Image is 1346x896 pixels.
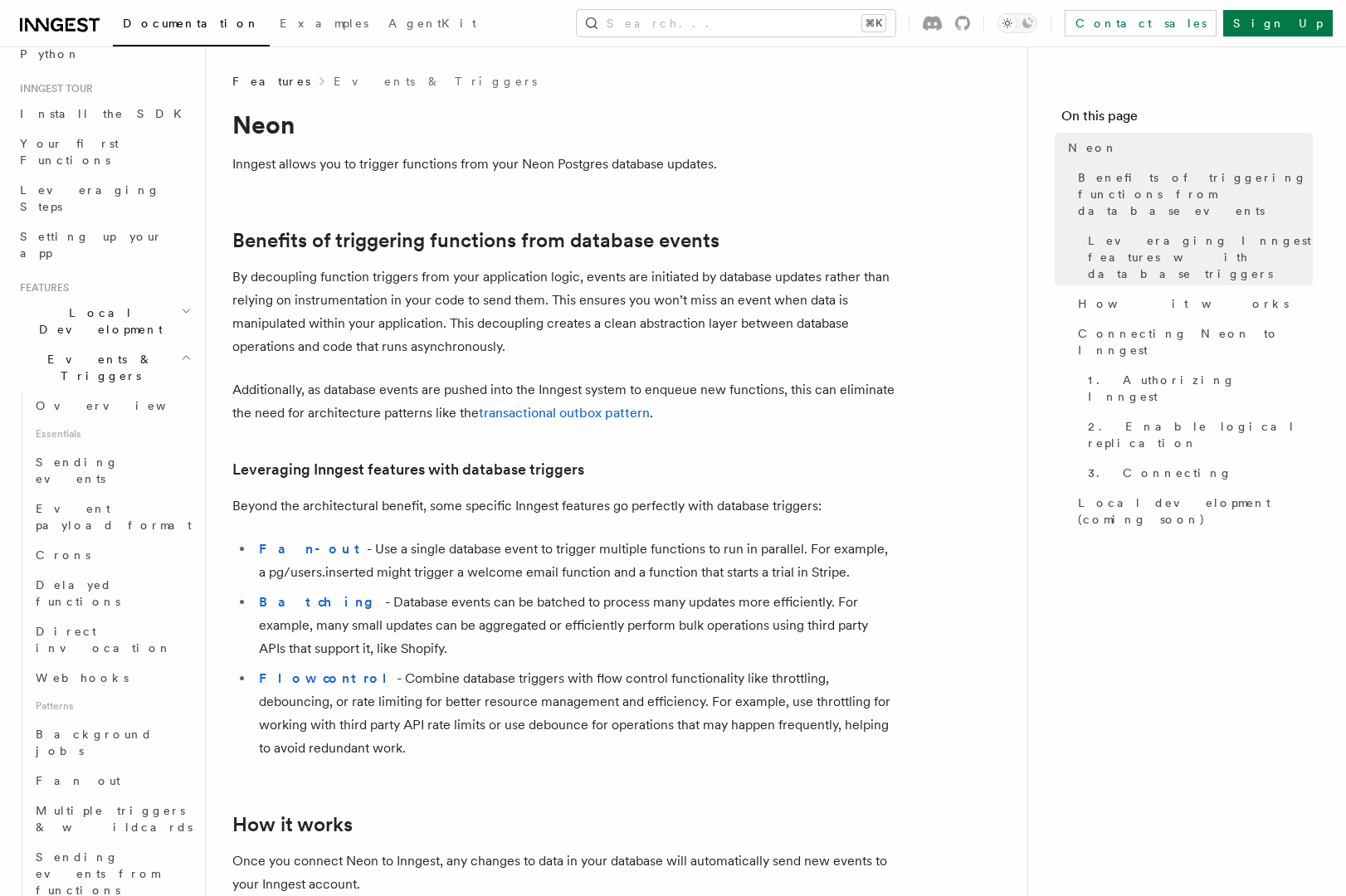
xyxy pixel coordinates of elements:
[232,813,353,836] a: How it works
[20,230,163,260] span: Setting up your app
[1081,226,1313,289] a: Leveraging Inngest features with database triggers
[36,399,207,412] span: Overview
[29,391,195,421] a: Overview
[13,304,181,338] span: Local Development
[479,405,650,421] a: transactional outbox pattern
[113,5,270,46] a: Documentation
[1088,232,1313,282] span: Leveraging Inngest features with database triggers
[1068,139,1118,156] span: Neon
[1078,169,1313,219] span: Benefits of triggering functions from database events
[36,548,90,562] span: Crons
[232,850,896,896] p: Once you connect Neon to Inngest, any changes to data in your database will automatically send ne...
[1081,411,1313,458] a: 2. Enable logical replication
[232,378,896,425] p: Additionally, as database events are pushed into the Inngest system to enqueue new functions, thi...
[1071,319,1313,365] a: Connecting Neon to Inngest
[1223,10,1333,37] a: Sign Up
[20,183,160,213] span: Leveraging Steps
[1061,133,1313,163] a: Neon
[1071,488,1313,534] a: Local development (coming soon)
[36,502,192,532] span: Event payload format
[232,73,310,90] span: Features
[254,667,896,760] li: - Combine database triggers with flow control functionality like throttling, debouncing, or rate ...
[36,774,120,787] span: Fan out
[36,455,119,485] span: Sending events
[232,229,719,252] a: Benefits of triggering functions from database events
[270,5,378,45] a: Examples
[13,344,195,391] button: Events & Triggers
[123,17,260,30] span: Documentation
[1061,106,1313,133] h4: On this page
[1081,458,1313,488] a: 3. Connecting
[259,670,397,686] a: Flow control
[36,578,120,608] span: Delayed functions
[13,129,195,175] a: Your first Functions
[20,137,119,167] span: Your first Functions
[259,594,385,610] a: Batching
[29,663,195,693] a: Webhooks
[29,421,195,447] span: Essentials
[13,351,181,384] span: Events & Triggers
[29,447,195,494] a: Sending events
[1078,325,1313,358] span: Connecting Neon to Inngest
[334,73,537,90] a: Events & Triggers
[232,494,896,518] p: Beyond the architectural benefit, some specific Inngest features go perfectly with database trigg...
[862,15,885,32] kbd: ⌘K
[1071,163,1313,226] a: Benefits of triggering functions from database events
[388,17,476,30] span: AgentKit
[1081,365,1313,411] a: 1. Authorizing Inngest
[29,616,195,663] a: Direct invocation
[13,281,69,295] span: Features
[36,728,153,757] span: Background jobs
[1078,494,1313,528] span: Local development (coming soon)
[232,110,896,139] h1: Neon
[29,570,195,616] a: Delayed functions
[1088,465,1232,481] span: 3. Connecting
[36,625,172,655] span: Direct invocation
[36,804,193,834] span: Multiple triggers & wildcards
[577,10,895,37] button: Search...⌘K
[1071,289,1313,319] a: How it works
[232,153,896,176] p: Inngest allows you to trigger functions from your Neon Postgres database updates.
[1088,418,1313,451] span: 2. Enable logical replication
[259,541,367,557] a: Fan-out
[232,458,584,481] a: Leveraging Inngest features with database triggers
[29,540,195,570] a: Crons
[254,591,896,660] li: - Database events can be batched to process many updates more efficiently. For example, many smal...
[29,719,195,766] a: Background jobs
[13,175,195,222] a: Leveraging Steps
[13,82,93,95] span: Inngest tour
[29,693,195,719] span: Patterns
[1065,10,1217,37] a: Contact sales
[20,107,192,120] span: Install the SDK
[13,222,195,268] a: Setting up your app
[280,17,368,30] span: Examples
[13,298,195,344] button: Local Development
[29,494,195,540] a: Event payload format
[20,47,80,61] span: Python
[36,671,129,684] span: Webhooks
[1088,372,1313,405] span: 1. Authorizing Inngest
[232,265,896,358] p: By decoupling function triggers from your application logic, events are initiated by database upd...
[1078,295,1289,312] span: How it works
[29,766,195,796] a: Fan out
[13,39,195,69] a: Python
[997,13,1037,33] button: Toggle dark mode
[254,538,896,584] li: - Use a single database event to trigger multiple functions to run in parallel. For example, a pg...
[13,99,195,129] a: Install the SDK
[378,5,486,45] a: AgentKit
[29,796,195,842] a: Multiple triggers & wildcards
